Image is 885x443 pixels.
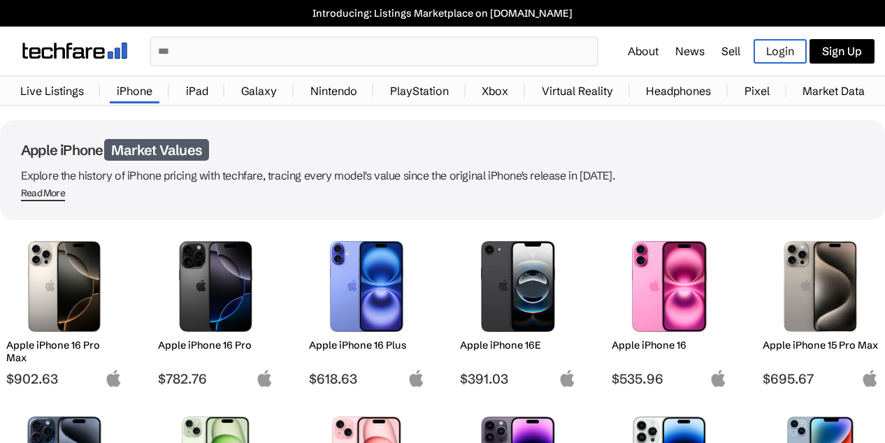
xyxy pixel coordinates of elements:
img: apple-logo [559,370,576,387]
h2: Apple iPhone 16E [460,339,576,351]
h2: Apple iPhone 15 Pro Max [763,339,879,351]
img: iPhone 16 Pro [168,241,264,332]
a: Sign Up [810,39,875,64]
a: Login [754,39,807,64]
a: iPhone 15 Pro Max Apple iPhone 15 Pro Max $695.67 apple-logo [756,234,885,387]
img: apple-logo [105,370,122,387]
a: iPad [179,77,215,105]
a: iPhone 16E Apple iPhone 16E $391.03 apple-logo [454,234,582,387]
a: News [675,44,705,58]
a: Galaxy [234,77,284,105]
img: iPhone 15 Pro Max [773,241,868,332]
span: $535.96 [612,370,728,387]
img: iPhone 16E [470,241,566,332]
h2: Apple iPhone 16 Pro Max [6,339,122,364]
a: About [628,44,659,58]
h2: Apple iPhone 16 Pro [158,339,274,351]
img: apple-logo [710,370,727,387]
a: iPhone 16 Plus Apple iPhone 16 Plus $618.63 apple-logo [303,234,431,387]
a: Introducing: Listings Marketplace on [DOMAIN_NAME] [7,7,878,20]
a: Virtual Reality [535,77,620,105]
span: Read More [21,187,65,201]
img: iPhone 16 [622,241,717,332]
img: iPhone 16 Plus [319,241,415,332]
p: Explore the history of iPhone pricing with techfare, tracing every model's value since the origin... [21,166,864,185]
a: Nintendo [303,77,364,105]
a: Pixel [737,77,777,105]
span: $391.03 [460,370,576,387]
a: Sell [721,44,740,58]
img: iPhone 16 Pro Max [17,241,112,332]
a: PlayStation [383,77,456,105]
a: Xbox [475,77,515,105]
a: iPhone 16 Apple iPhone 16 $535.96 apple-logo [605,234,733,387]
h1: Apple iPhone [21,141,864,159]
img: apple-logo [256,370,273,387]
span: $902.63 [6,370,122,387]
a: Market Data [796,77,872,105]
a: iPhone 16 Pro Apple iPhone 16 Pro $782.76 apple-logo [151,234,280,387]
a: iPhone [110,77,159,105]
span: $782.76 [158,370,274,387]
img: apple-logo [861,370,879,387]
img: apple-logo [408,370,425,387]
a: Live Listings [13,77,91,105]
span: Market Values [104,139,209,161]
div: Read More [21,187,65,199]
h2: Apple iPhone 16 [612,339,728,351]
span: $695.67 [763,370,879,387]
span: $618.63 [309,370,425,387]
h2: Apple iPhone 16 Plus [309,339,425,351]
a: Headphones [639,77,718,105]
img: techfare logo [22,43,127,59]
